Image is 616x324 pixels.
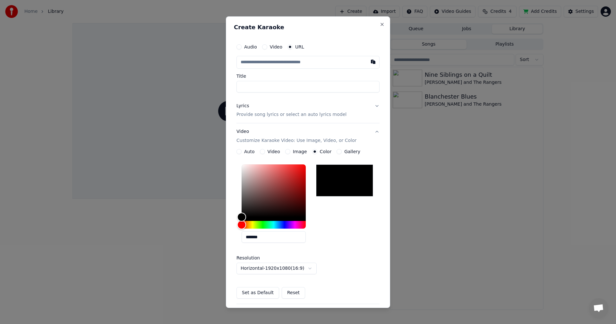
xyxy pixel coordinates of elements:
label: Resolution [236,256,301,260]
div: Color [242,164,306,217]
label: Gallery [344,149,360,154]
p: Customize Karaoke Video: Use Image, Video, or Color [236,137,356,144]
label: Title [236,74,380,78]
div: Lyrics [236,102,249,109]
div: Video [236,128,356,144]
label: URL [295,44,304,49]
label: Video [270,44,282,49]
p: Provide song lyrics or select an auto lyrics model [236,111,346,118]
button: Set as Default [236,287,279,299]
button: Reset [282,287,305,299]
label: Color [320,149,332,154]
button: VideoCustomize Karaoke Video: Use Image, Video, or Color [236,123,380,149]
label: Auto [244,149,255,154]
label: Image [293,149,307,154]
label: Audio [244,44,257,49]
div: Hue [242,221,306,229]
div: VideoCustomize Karaoke Video: Use Image, Video, or Color [236,149,380,304]
label: Video [268,149,280,154]
button: LyricsProvide song lyrics or select an auto lyrics model [236,97,380,123]
h2: Create Karaoke [234,24,382,30]
button: Advanced [236,304,380,321]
